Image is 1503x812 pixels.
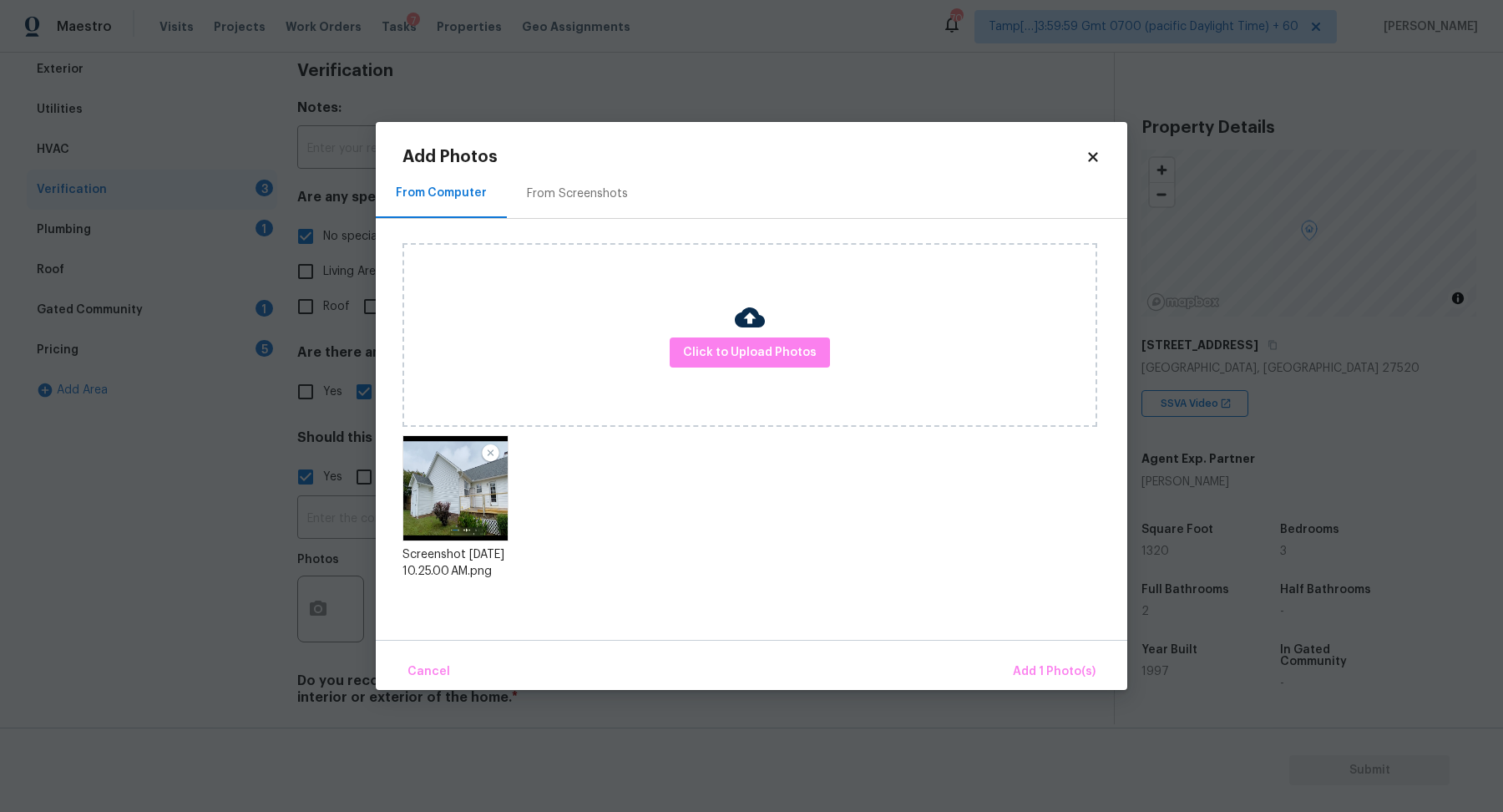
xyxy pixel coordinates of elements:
[735,302,765,332] img: Cloud Upload Icon
[401,654,457,690] button: Cancel
[402,149,1085,165] h2: Add Photos
[527,185,628,202] div: From Screenshots
[396,185,487,201] div: From Computer
[402,546,509,580] div: Screenshot [DATE] 10.25.00 AM.png
[670,337,830,368] button: Click to Upload Photos
[1006,654,1102,690] button: Add 1 Photo(s)
[1013,662,1096,683] span: Add 1 Photo(s)
[407,662,450,683] span: Cancel
[683,343,817,363] span: Click to Upload Photos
